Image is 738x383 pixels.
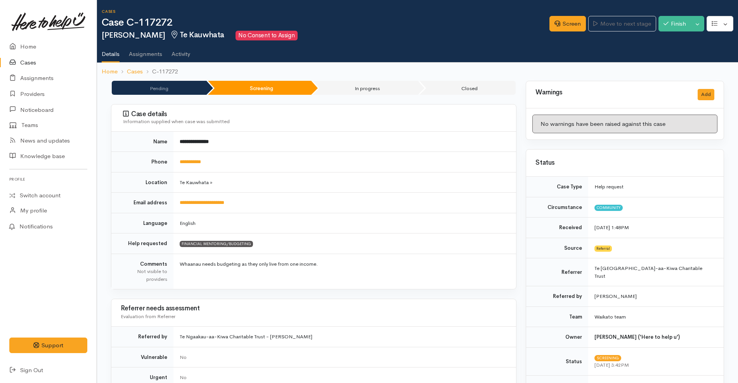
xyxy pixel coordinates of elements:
td: Referred by [526,286,588,307]
td: English [173,213,516,233]
td: Owner [526,327,588,348]
span: Waikato team [594,313,626,320]
td: Help request [588,177,724,197]
div: [DATE] 3:42PM [594,361,714,369]
button: Support [9,338,87,353]
td: Te [GEOGRAPHIC_DATA]-aa-Kiwa Charitable Trust [588,258,724,286]
button: Add [698,89,714,100]
a: Activity [172,40,190,62]
li: In progress [313,81,418,95]
nav: breadcrumb [97,63,738,81]
span: Evaluation from Referrer [121,313,175,320]
td: Comments [111,254,173,289]
a: Assignments [129,40,162,62]
td: Phone [111,152,173,172]
span: Screening [594,355,621,361]
td: Vulnerable [111,347,173,367]
td: Name [111,132,173,152]
span: Referral [594,245,612,252]
li: Screening [208,81,311,95]
a: Home [102,67,118,76]
td: Case Type [526,177,588,197]
span: FINANCIAL MENTORING/BUDGETING [180,241,253,247]
td: Referred by [111,327,173,347]
span: Community [594,205,623,211]
h6: Cases [102,9,549,14]
td: Language [111,213,173,233]
button: Finish [658,16,691,32]
li: C-117272 [143,67,178,76]
h1: Case C-117272 [102,17,549,28]
b: [PERSON_NAME] ('Here to help u') [594,334,680,340]
h3: Referrer needs assessment [121,305,507,312]
td: Circumstance [526,197,588,218]
li: Pending [112,81,206,95]
td: Te Ngaakau-aa-Kiwa Charitable Trust - [PERSON_NAME] [173,327,516,347]
a: Screen [549,16,586,32]
span: No Consent to Assign [236,31,298,40]
h3: Warnings [535,89,688,96]
td: Email address [111,193,173,213]
h3: Case details [123,110,507,118]
td: Referrer [526,258,588,286]
a: Cases [127,67,143,76]
div: Not visible to providers [121,268,167,283]
td: Status [526,347,588,375]
td: Source [526,238,588,258]
td: Whaanau needs budgeting as they only live from one income. [173,254,516,289]
a: Move to next stage [588,16,656,32]
div: No warnings have been raised against this case [532,115,717,134]
td: Location [111,172,173,193]
div: Information supplied when case was submitted [123,118,507,125]
td: Help requested [111,233,173,254]
a: Details [102,40,120,63]
h6: Profile [9,174,87,185]
td: Team [526,306,588,327]
span: Te Kauwhata » [180,179,212,186]
span: Te Kauwhata [170,30,224,40]
h3: Status [535,159,714,167]
h2: [PERSON_NAME] [102,31,549,40]
li: Closed [419,81,516,95]
time: [DATE] 1:48PM [594,224,629,231]
div: No [180,374,507,381]
td: [PERSON_NAME] [588,286,724,307]
td: Received [526,218,588,238]
div: No [180,353,507,361]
